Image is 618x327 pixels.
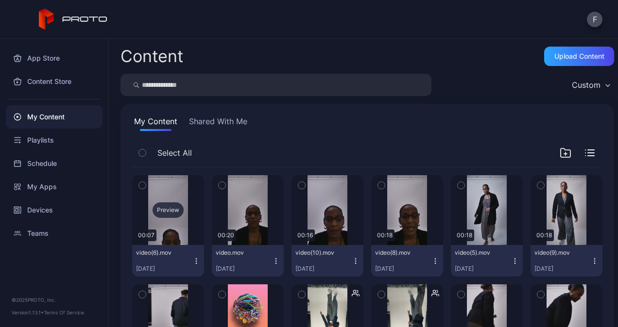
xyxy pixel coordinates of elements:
[216,249,269,257] div: video.mov
[371,245,443,277] button: video(8).mov[DATE]
[216,265,272,273] div: [DATE]
[587,12,602,27] button: F
[6,198,103,222] a: Devices
[6,152,103,175] a: Schedule
[153,202,184,218] div: Preview
[534,249,588,257] div: video(9).mov
[375,249,429,257] div: video(8).mov
[44,310,84,315] a: Terms Of Service
[212,245,284,277] button: video.mov[DATE]
[295,249,349,257] div: video(10).mov
[531,245,602,277] button: video(9).mov[DATE]
[554,52,604,60] div: Upload Content
[534,265,591,273] div: [DATE]
[187,115,249,131] button: Shared With Me
[567,74,614,96] button: Custom
[6,70,103,93] a: Content Store
[6,175,103,198] a: My Apps
[295,265,352,273] div: [DATE]
[6,47,103,70] a: App Store
[157,147,192,159] span: Select All
[6,105,103,129] a: My Content
[132,115,179,131] button: My Content
[12,310,44,315] span: Version 1.13.1 •
[455,265,511,273] div: [DATE]
[544,47,614,66] button: Upload Content
[6,129,103,152] a: Playlists
[120,48,183,65] div: Content
[136,265,192,273] div: [DATE]
[6,222,103,245] a: Teams
[451,245,523,277] button: video(5).mov[DATE]
[136,249,189,257] div: video(6).mov
[572,80,601,90] div: Custom
[375,265,431,273] div: [DATE]
[132,245,204,277] button: video(6).mov[DATE]
[12,296,97,304] div: © 2025 PROTO, Inc.
[455,249,508,257] div: video(5).mov
[292,245,363,277] button: video(10).mov[DATE]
